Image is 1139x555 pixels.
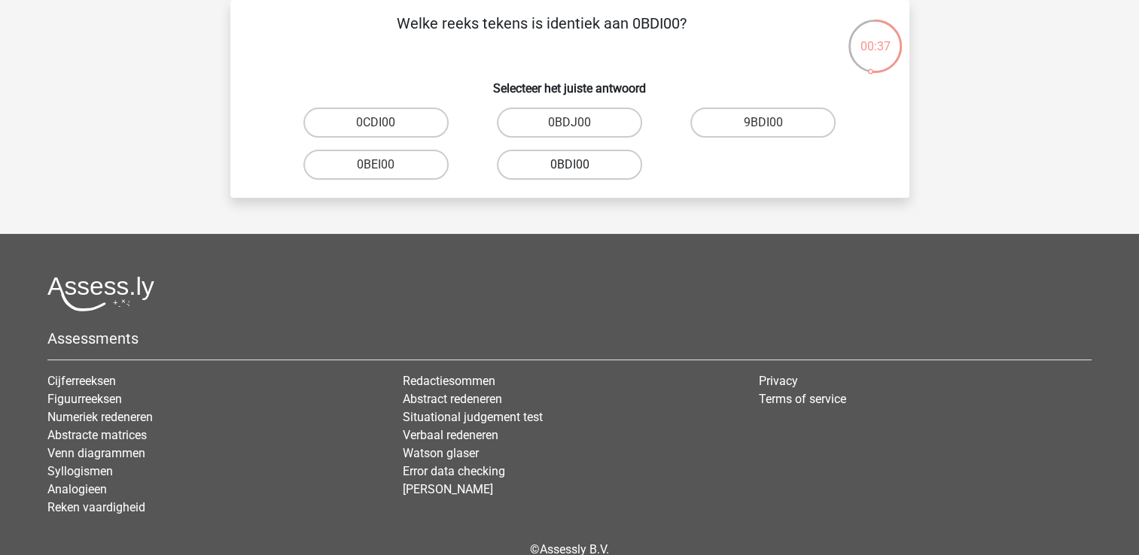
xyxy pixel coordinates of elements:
[47,392,122,406] a: Figuurreeksen
[690,108,836,138] label: 9BDI00
[254,12,829,57] p: Welke reeks tekens is identiek aan 0BDI00?
[497,108,642,138] label: 0BDJ00
[47,374,116,388] a: Cijferreeksen
[47,276,154,311] img: Assessly logo
[47,500,145,514] a: Reken vaardigheid
[403,464,505,478] a: Error data checking
[759,392,846,406] a: Terms of service
[497,150,642,180] label: 0BDI00
[47,446,145,460] a: Venn diagrammen
[303,108,449,138] label: 0CDI00
[403,446,479,460] a: Watson glaser
[47,428,147,442] a: Abstracte matrices
[403,428,498,442] a: Verbaal redeneren
[47,329,1092,347] h5: Assessments
[403,374,495,388] a: Redactiesommen
[403,410,543,424] a: Situational judgement test
[47,464,113,478] a: Syllogismen
[303,150,449,180] label: 0BEI00
[254,69,885,96] h6: Selecteer het juiste antwoord
[47,410,153,424] a: Numeriek redeneren
[759,374,798,388] a: Privacy
[403,482,493,496] a: [PERSON_NAME]
[403,392,502,406] a: Abstract redeneren
[847,18,903,56] div: 00:37
[47,482,107,496] a: Analogieen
